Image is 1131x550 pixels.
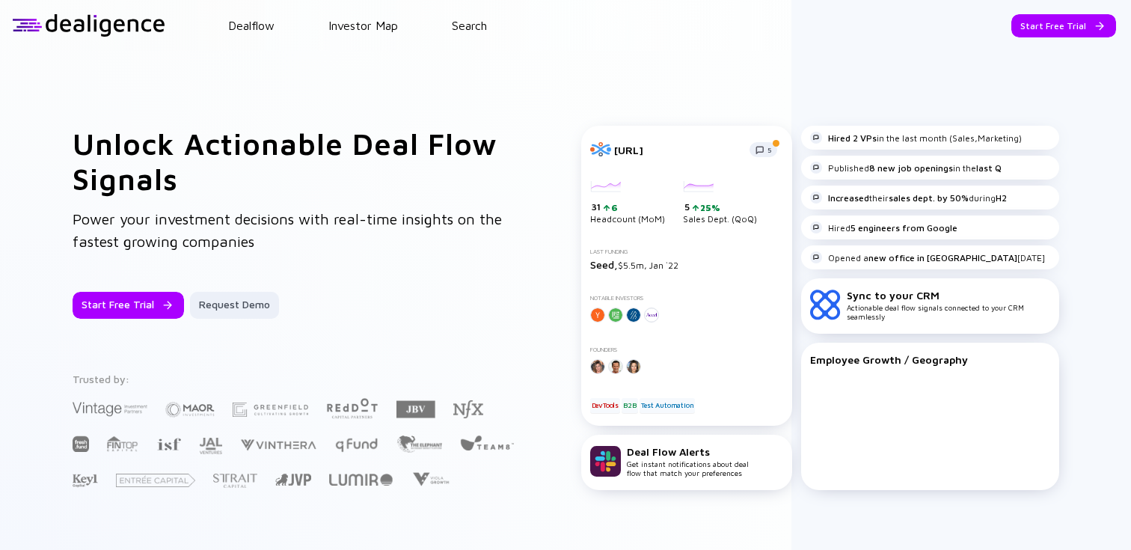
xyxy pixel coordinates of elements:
div: Actionable deal flow signals connected to your CRM seamlessly [847,289,1050,321]
div: Employee Growth / Geography [810,353,1050,366]
img: Red Dot Capital Partners [326,395,378,420]
img: JAL Ventures [199,438,222,454]
div: Deal Flow Alerts [627,445,749,458]
strong: Hired 2 VPs [828,132,877,144]
div: 25% [699,202,720,213]
div: in the last month (Sales,Marketing) [810,132,1022,144]
div: Last Funding [590,248,783,255]
div: 31 [592,201,665,213]
img: Vintage Investment Partners [73,400,147,418]
div: Sync to your CRM [847,289,1050,302]
img: Israel Secondary Fund [156,437,181,450]
img: Maor Investments [165,397,215,422]
div: Founders [590,346,783,353]
img: FINTOP Capital [107,436,138,452]
div: DevTools [590,398,620,413]
button: Start Free Trial [1011,14,1116,37]
strong: new office in [GEOGRAPHIC_DATA] [868,252,1017,263]
img: Greenfield Partners [233,403,308,417]
div: 6 [610,202,618,213]
div: Headcount (MoM) [590,181,665,224]
div: their during [810,192,1007,204]
span: Seed, [590,258,618,271]
span: Power your investment decisions with real-time insights on the fastest growing companies [73,210,502,250]
button: Start Free Trial [73,292,184,319]
div: [URL] [614,144,741,156]
div: Test Automation [640,398,695,413]
a: Investor Map [328,19,398,32]
img: Jerusalem Venture Partners [275,474,311,486]
div: B2B [622,398,637,413]
div: Trusted by: [73,373,517,385]
div: Hired [810,221,957,233]
img: Team8 [460,435,514,450]
div: $5.5m, Jan `22 [590,258,783,271]
strong: 8 new job openings [869,162,953,174]
strong: last Q [976,162,1002,174]
img: The Elephant [396,436,442,453]
strong: sales dept. by 50% [889,192,969,204]
img: Lumir Ventures [329,474,393,486]
a: Dealflow [228,19,275,32]
img: JBV Capital [396,400,435,419]
img: NFX [453,400,483,418]
strong: H2 [996,192,1007,204]
div: Opened a [DATE] [810,251,1045,263]
img: Vinthera [240,438,316,452]
button: Request Demo [190,292,279,319]
h1: Unlock Actionable Deal Flow Signals [73,126,521,196]
div: Sales Dept. (QoQ) [683,181,757,224]
img: Entrée Capital [116,474,195,487]
img: Strait Capital [213,474,257,488]
a: Search [452,19,487,32]
img: Key1 Capital [73,474,98,488]
div: 5 [684,201,757,213]
strong: 5 engineers from Google [850,222,957,233]
div: Published in the [810,162,1002,174]
img: Viola Growth [411,472,450,486]
strong: Increased [828,192,869,204]
div: Get instant notifications about deal flow that match your preferences [627,445,749,477]
img: Q Fund [334,436,378,453]
div: Notable Investors [590,295,783,302]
